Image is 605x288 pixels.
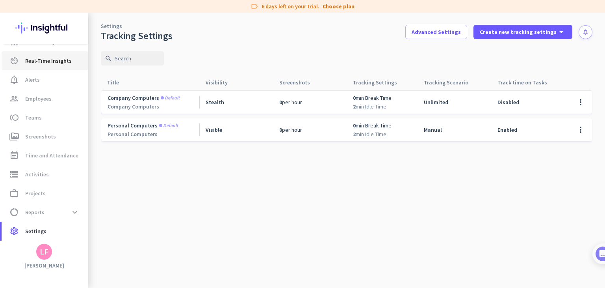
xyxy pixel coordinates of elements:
input: Search [101,51,164,65]
div: Company Computers [108,103,199,110]
a: storageActivities [2,165,88,184]
a: work_outlineProjects [2,184,88,203]
a: av_timerReal-Time Insights [2,51,88,70]
div: It's time to add your employees! This is crucial since Insightful will start collecting their act... [30,150,137,183]
span: Tasks [129,252,146,258]
i: perm_media [9,132,19,141]
a: data_usageReportsexpand_more [2,203,88,222]
span: Projects [25,189,46,198]
span: Employees [25,94,52,103]
img: Profile image for Tamara [28,82,41,95]
i: arrow_drop_down [557,27,566,37]
i: av_timer [9,56,19,65]
div: Tracking Settings [101,30,173,42]
div: 🎊 Welcome to Insightful! 🎊 [11,30,147,59]
button: notifications [579,25,592,39]
div: [PERSON_NAME] from Insightful [44,85,130,93]
a: event_noteTime and Attendance [2,146,88,165]
button: Create new tracking settingsarrow_drop_down [473,25,572,39]
i: group [9,94,19,103]
div: Tracking Scenario [424,77,478,88]
span: manual [424,126,442,133]
div: LF [40,248,48,256]
span: Disabled [497,99,519,106]
div: Show me how [30,183,137,206]
a: tollTeams [2,108,88,127]
span: per hour [282,99,302,106]
span: Time and Attendance [25,151,78,160]
span: Default [161,95,180,100]
span: per hour [282,126,302,133]
span: Company computers [108,94,159,101]
i: event_note [9,151,19,160]
i: storage [9,170,19,179]
span: 0 [279,99,302,106]
span: 0 [353,94,356,101]
span: min Idle Time [356,131,386,138]
span: min Break Time [356,122,392,129]
div: Add employees [30,137,134,145]
div: Personal Computers [108,131,199,138]
span: min Idle Time [356,103,386,110]
span: Teams [25,113,42,122]
i: notification_important [9,75,19,84]
div: Visibility [206,77,237,88]
span: Stealth [206,99,224,106]
span: Default [159,123,178,128]
span: Alerts [25,75,40,84]
div: Title [107,77,128,88]
span: min Break Time [356,94,392,101]
p: 4 steps [8,104,28,112]
a: settingsSettings [2,222,88,241]
span: 0 [279,126,302,133]
img: Insightful logo [15,13,73,43]
button: Tasks [118,233,158,264]
span: Screenshots [25,132,56,141]
span: Personal computers [108,122,158,129]
h1: Tasks [67,4,92,17]
i: settings [9,226,19,236]
button: Advanced Settings [405,25,467,39]
a: groupEmployees [2,89,88,108]
span: Home [11,252,28,258]
div: You're just a few steps away from completing the essential app setup [11,59,147,78]
span: Real-Time Insights [25,56,72,65]
i: notifications [582,29,589,36]
span: Advanced Settings [412,28,461,36]
div: 2 [353,131,418,138]
button: Mark as completed [30,222,91,230]
div: Tracking Settings [353,77,406,88]
button: Messages [39,233,79,264]
span: Messages [46,252,73,258]
i: search [105,55,112,62]
span: Activities [25,170,49,179]
span: Settings [25,226,46,236]
span: Enabled [497,126,517,133]
i: label [251,2,258,10]
span: Reports [25,208,45,217]
a: notification_importantAlerts [2,70,88,89]
button: more_vert [571,93,590,112]
div: Screenshots [279,77,319,88]
a: Choose plan [323,2,354,10]
span: unlimited [424,99,448,106]
i: work_outline [9,189,19,198]
p: About 10 minutes [100,104,150,112]
button: expand_more [68,205,82,219]
div: Close [138,3,152,17]
a: perm_mediaScreenshots [2,127,88,146]
span: Visible [206,126,222,133]
a: Show me how [30,190,86,206]
i: data_usage [9,208,19,217]
div: 1Add employees [15,135,143,147]
span: Create new tracking settings [480,28,557,36]
div: 2 [353,103,418,110]
i: toll [9,113,19,122]
button: Help [79,233,118,264]
div: Track time on Tasks [497,77,557,88]
span: 0 [353,122,356,129]
span: Help [92,252,105,258]
button: more_vert [571,120,590,139]
a: Settings [101,22,122,30]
